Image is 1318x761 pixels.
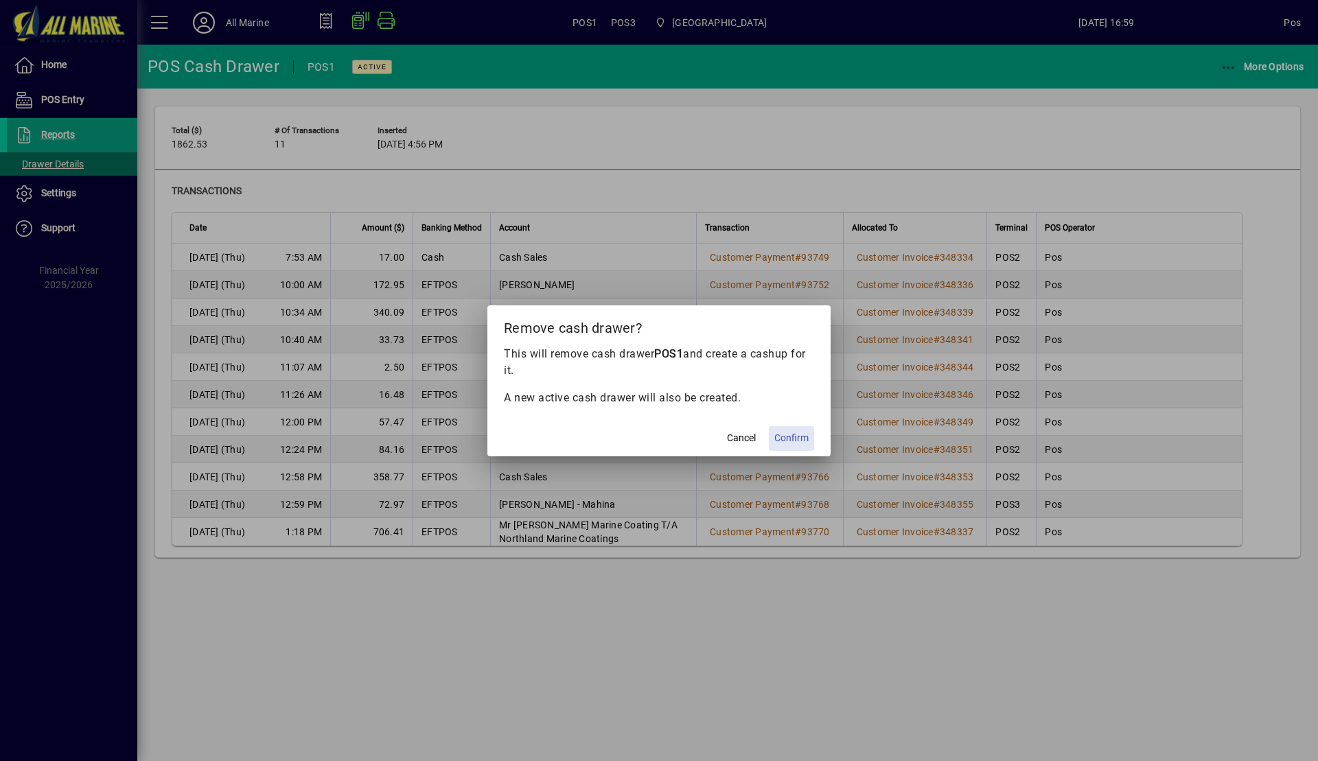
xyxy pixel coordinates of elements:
[727,431,756,445] span: Cancel
[769,426,814,451] button: Confirm
[719,426,763,451] button: Cancel
[504,390,814,406] p: A new active cash drawer will also be created.
[504,346,814,379] p: This will remove cash drawer and create a cashup for it.
[654,347,683,360] b: POS1
[487,305,831,345] h2: Remove cash drawer?
[774,431,809,445] span: Confirm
